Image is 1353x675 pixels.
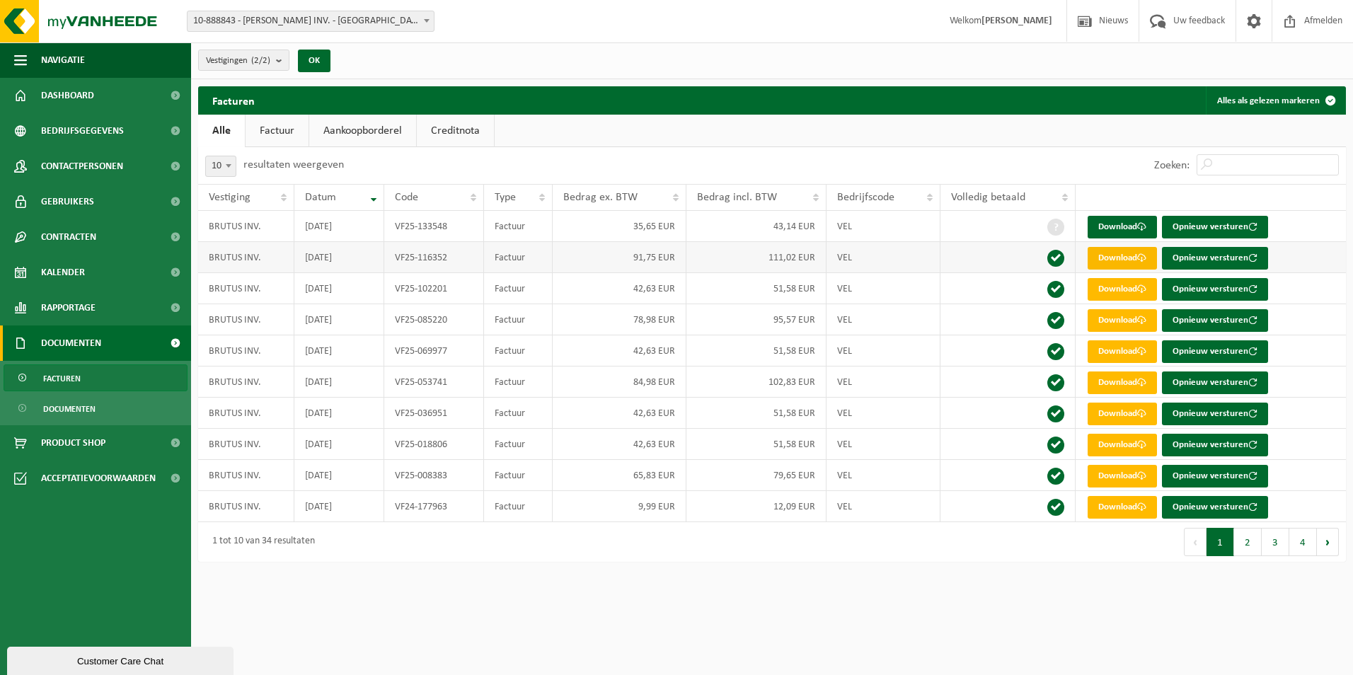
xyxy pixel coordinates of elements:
[686,304,827,335] td: 95,57 EUR
[686,367,827,398] td: 102,83 EUR
[205,156,236,177] span: 10
[553,211,686,242] td: 35,65 EUR
[7,644,236,675] iframe: chat widget
[1088,309,1157,332] a: Download
[395,192,418,203] span: Code
[41,149,123,184] span: Contactpersonen
[384,460,483,491] td: VF25-008383
[1088,496,1157,519] a: Download
[187,11,434,32] span: 10-888843 - BRUTUS INV. - OOSTKAMP
[484,460,553,491] td: Factuur
[1162,496,1268,519] button: Opnieuw versturen
[827,398,940,429] td: VEL
[1162,403,1268,425] button: Opnieuw versturen
[294,335,384,367] td: [DATE]
[484,491,553,522] td: Factuur
[827,491,940,522] td: VEL
[4,364,188,391] a: Facturen
[827,367,940,398] td: VEL
[1088,216,1157,238] a: Download
[686,398,827,429] td: 51,58 EUR
[484,398,553,429] td: Factuur
[1162,216,1268,238] button: Opnieuw versturen
[1088,247,1157,270] a: Download
[309,115,416,147] a: Aankoopborderel
[41,461,156,496] span: Acceptatievoorwaarden
[188,11,434,31] span: 10-888843 - BRUTUS INV. - OOSTKAMP
[41,255,85,290] span: Kalender
[1088,403,1157,425] a: Download
[209,192,251,203] span: Vestiging
[4,395,188,422] a: Documenten
[484,429,553,460] td: Factuur
[206,156,236,176] span: 10
[246,115,309,147] a: Factuur
[1162,247,1268,270] button: Opnieuw versturen
[243,159,344,171] label: resultaten weergeven
[827,304,940,335] td: VEL
[198,335,294,367] td: BRUTUS INV.
[198,115,245,147] a: Alle
[198,460,294,491] td: BRUTUS INV.
[686,335,827,367] td: 51,58 EUR
[294,242,384,273] td: [DATE]
[553,367,686,398] td: 84,98 EUR
[686,429,827,460] td: 51,58 EUR
[686,460,827,491] td: 79,65 EUR
[1206,86,1345,115] button: Alles als gelezen markeren
[484,335,553,367] td: Factuur
[827,460,940,491] td: VEL
[563,192,638,203] span: Bedrag ex. BTW
[1088,278,1157,301] a: Download
[294,491,384,522] td: [DATE]
[1154,160,1190,171] label: Zoeken:
[384,429,483,460] td: VF25-018806
[198,367,294,398] td: BRUTUS INV.
[198,242,294,273] td: BRUTUS INV.
[294,304,384,335] td: [DATE]
[305,192,336,203] span: Datum
[198,304,294,335] td: BRUTUS INV.
[686,242,827,273] td: 111,02 EUR
[41,113,124,149] span: Bedrijfsgegevens
[484,211,553,242] td: Factuur
[1289,528,1317,556] button: 4
[1162,371,1268,394] button: Opnieuw versturen
[827,273,940,304] td: VEL
[417,115,494,147] a: Creditnota
[298,50,330,72] button: OK
[294,273,384,304] td: [DATE]
[827,429,940,460] td: VEL
[41,219,96,255] span: Contracten
[981,16,1052,26] strong: [PERSON_NAME]
[41,78,94,113] span: Dashboard
[827,211,940,242] td: VEL
[384,335,483,367] td: VF25-069977
[1162,434,1268,456] button: Opnieuw versturen
[198,398,294,429] td: BRUTUS INV.
[43,365,81,392] span: Facturen
[198,491,294,522] td: BRUTUS INV.
[553,304,686,335] td: 78,98 EUR
[384,367,483,398] td: VF25-053741
[294,429,384,460] td: [DATE]
[206,50,270,71] span: Vestigingen
[553,429,686,460] td: 42,63 EUR
[384,242,483,273] td: VF25-116352
[1207,528,1234,556] button: 1
[41,325,101,361] span: Documenten
[686,491,827,522] td: 12,09 EUR
[1162,278,1268,301] button: Opnieuw versturen
[41,425,105,461] span: Product Shop
[553,398,686,429] td: 42,63 EUR
[384,211,483,242] td: VF25-133548
[198,273,294,304] td: BRUTUS INV.
[1088,340,1157,363] a: Download
[294,367,384,398] td: [DATE]
[41,42,85,78] span: Navigatie
[827,335,940,367] td: VEL
[384,304,483,335] td: VF25-085220
[495,192,516,203] span: Type
[198,50,289,71] button: Vestigingen(2/2)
